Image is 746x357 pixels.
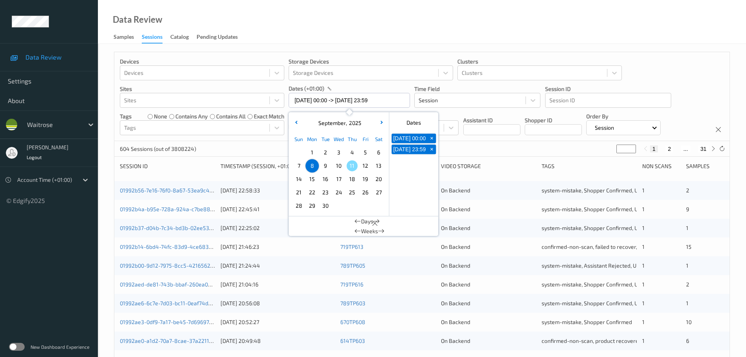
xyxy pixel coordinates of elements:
[372,146,385,159] div: Choose Saturday September 06 of 2025
[441,337,536,345] div: On Backend
[642,300,645,306] span: 1
[441,262,536,270] div: On Backend
[542,300,675,306] span: system-mistake, Shopper Confirmed, Unusual-Activity
[441,318,536,326] div: On Backend
[698,145,709,152] button: 31
[293,200,304,211] span: 28
[120,85,284,93] p: Sites
[220,224,335,232] div: [DATE] 22:25:02
[120,206,229,212] a: 01992b4a-b95e-728a-924a-c7be88709420
[307,160,318,171] span: 8
[120,112,132,120] p: Tags
[332,159,345,172] div: Choose Wednesday September 10 of 2025
[427,134,436,143] button: +
[360,174,371,185] span: 19
[120,319,224,325] a: 01992ae3-0df9-7a17-be45-7d6969778779
[359,132,372,146] div: Fri
[681,145,690,152] button: ...
[120,187,225,194] a: 01992b56-7e16-76f0-8a67-53ea9c47805c
[320,187,331,198] span: 23
[120,243,227,250] a: 01992b14-6bd4-74fc-83d9-4ce683a129eb
[220,205,335,213] div: [DATE] 22:45:41
[428,145,436,154] span: +
[320,147,331,158] span: 2
[293,187,304,198] span: 21
[463,116,520,124] p: Assistant ID
[333,160,344,171] span: 10
[686,262,688,269] span: 1
[316,120,346,126] span: September
[340,319,365,325] a: 670TP608
[642,162,680,170] div: Non Scans
[220,281,335,288] div: [DATE] 21:04:16
[542,225,675,231] span: system-mistake, Shopper Confirmed, Unusual-Activity
[361,217,373,225] span: Days
[319,159,332,172] div: Choose Tuesday September 09 of 2025
[542,337,741,344] span: confirmed-non-scan, product recovered, recovered product, Shopper Confirmed
[392,145,427,154] button: [DATE] 23:59
[686,300,688,306] span: 1
[319,172,332,186] div: Choose Tuesday September 16 of 2025
[347,174,358,185] span: 18
[542,187,675,194] span: system-mistake, Shopper Confirmed, Unusual-Activity
[545,85,671,93] p: Session ID
[686,187,689,194] span: 2
[170,32,197,43] a: Catalog
[642,225,645,231] span: 1
[305,132,319,146] div: Mon
[216,112,246,120] label: contains all
[332,186,345,199] div: Choose Wednesday September 24 of 2025
[347,187,358,198] span: 25
[642,243,645,250] span: 1
[220,318,335,326] div: [DATE] 20:52:27
[142,32,170,43] a: Sessions
[114,33,134,43] div: Samples
[642,319,645,325] span: 1
[360,187,371,198] span: 26
[686,162,724,170] div: Samples
[592,124,617,132] p: Session
[332,146,345,159] div: Choose Wednesday September 03 of 2025
[360,160,371,171] span: 12
[457,58,622,65] p: Clusters
[120,281,227,288] a: 01992aed-de81-743b-bbaf-260ea0eb40d5
[373,160,384,171] span: 13
[586,112,661,120] p: Order By
[441,205,536,213] div: On Backend
[372,159,385,172] div: Choose Saturday September 13 of 2025
[305,172,319,186] div: Choose Monday September 15 of 2025
[292,172,305,186] div: Choose Sunday September 14 of 2025
[441,224,536,232] div: On Backend
[347,147,358,158] span: 4
[642,262,645,269] span: 1
[113,16,162,24] div: Data Review
[220,162,335,170] div: Timestamp (Session, +01:00)
[197,33,238,43] div: Pending Updates
[120,145,196,153] p: 604 Sessions (out of 3808224)
[542,162,637,170] div: Tags
[340,262,365,269] a: 789TP605
[220,187,335,194] div: [DATE] 22:58:33
[345,146,359,159] div: Choose Thursday September 04 of 2025
[120,162,215,170] div: Session ID
[293,160,304,171] span: 7
[372,186,385,199] div: Choose Saturday September 27 of 2025
[316,119,361,127] div: ,
[333,147,344,158] span: 3
[372,172,385,186] div: Choose Saturday September 20 of 2025
[320,200,331,211] span: 30
[120,58,284,65] p: Devices
[340,281,363,288] a: 719TP616
[441,243,536,251] div: On Backend
[319,146,332,159] div: Choose Tuesday September 02 of 2025
[120,300,222,306] a: 01992ae6-6c7e-7d03-bc11-0eaf74d1ef97
[319,186,332,199] div: Choose Tuesday September 23 of 2025
[361,227,378,235] span: Weeks
[372,132,385,146] div: Sat
[642,281,645,288] span: 1
[333,187,344,198] span: 24
[650,145,658,152] button: 1
[642,337,645,344] span: 1
[642,206,645,212] span: 1
[305,199,319,212] div: Choose Monday September 29 of 2025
